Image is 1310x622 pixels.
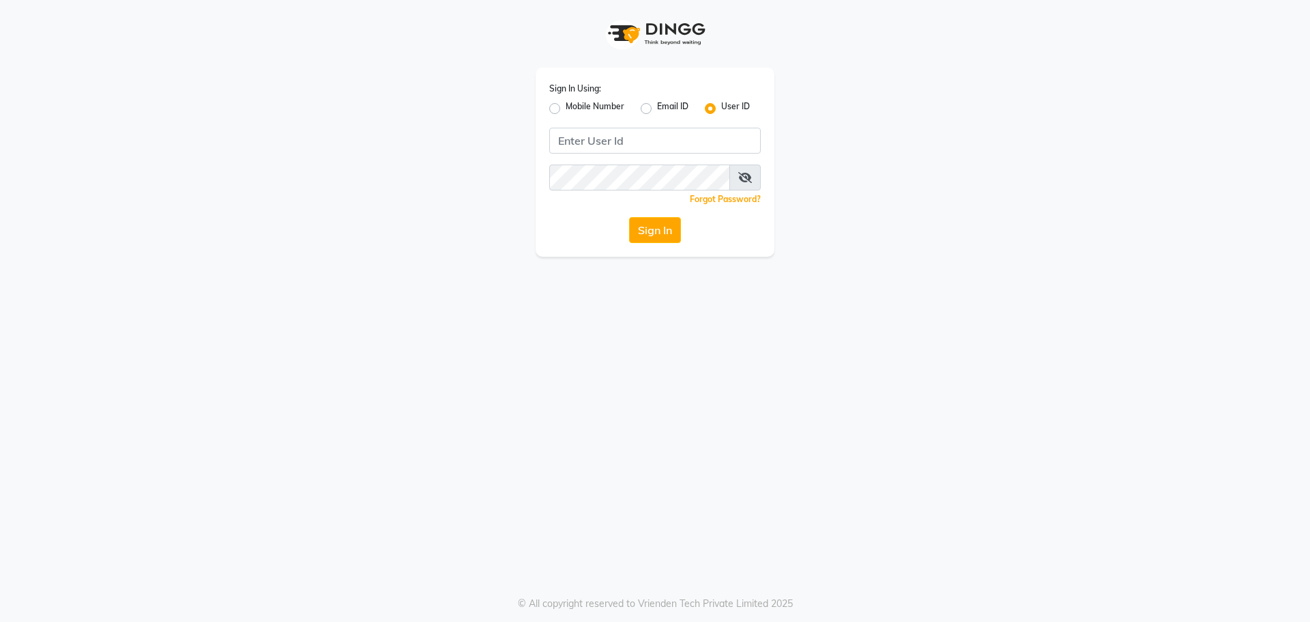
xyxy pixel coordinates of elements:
img: logo1.svg [600,14,710,54]
label: User ID [721,100,750,117]
label: Mobile Number [566,100,624,117]
label: Sign In Using: [549,83,601,95]
button: Sign In [629,217,681,243]
label: Email ID [657,100,688,117]
input: Username [549,165,730,190]
input: Username [549,128,761,154]
a: Forgot Password? [690,194,761,204]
